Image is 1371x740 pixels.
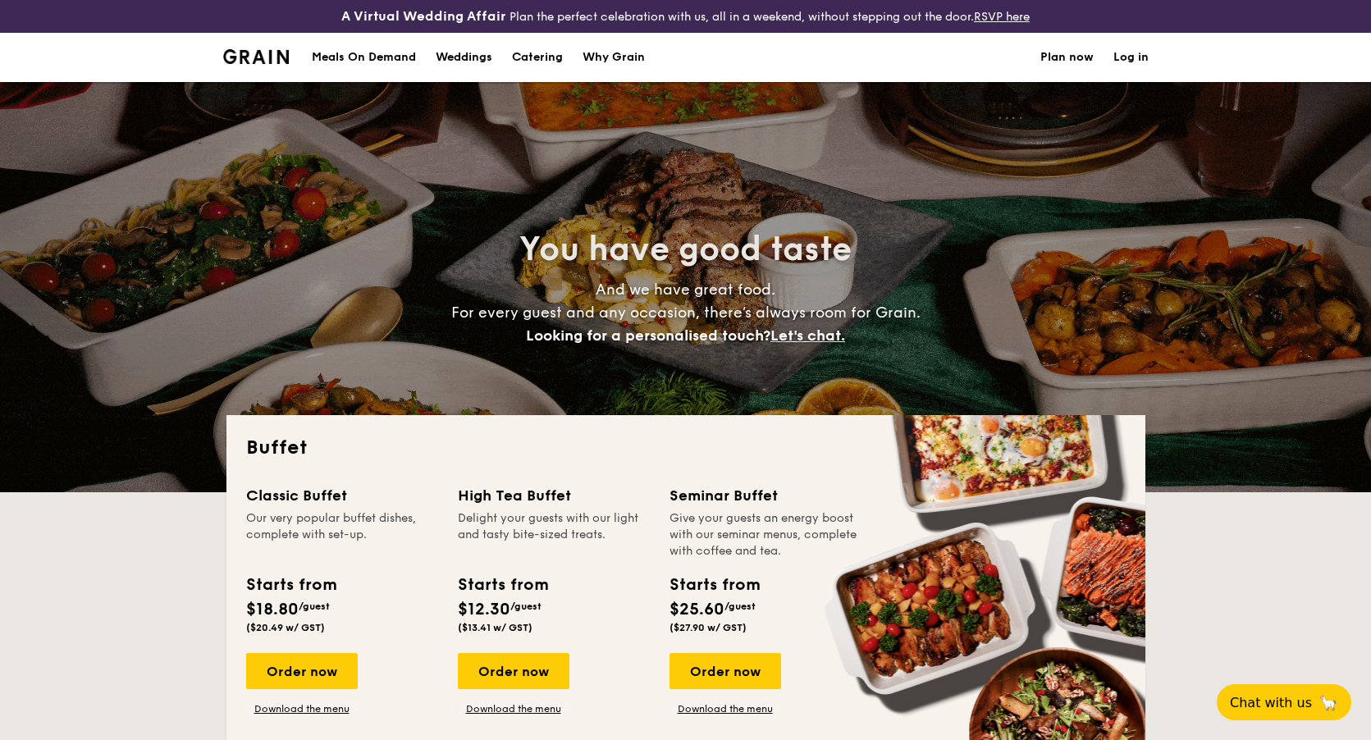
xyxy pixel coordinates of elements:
div: High Tea Buffet [458,484,650,507]
span: You have good taste [519,230,852,269]
a: RSVP here [974,10,1030,24]
a: Catering [502,33,573,82]
div: Meals On Demand [312,33,416,82]
span: $12.30 [458,600,510,619]
a: Meals On Demand [302,33,426,82]
button: Chat with us🦙 [1217,684,1351,720]
span: Let's chat. [770,327,845,345]
span: ($27.90 w/ GST) [670,622,747,633]
a: Download the menu [246,702,358,715]
a: Why Grain [573,33,655,82]
span: And we have great food. For every guest and any occasion, there’s always room for Grain. [451,281,921,345]
a: Plan now [1040,33,1094,82]
span: ($13.41 w/ GST) [458,622,532,633]
div: Starts from [458,573,547,597]
span: 🦙 [1318,693,1338,712]
a: Logotype [223,49,290,64]
div: Order now [246,653,358,689]
span: Looking for a personalised touch? [526,327,770,345]
span: $25.60 [670,600,724,619]
span: ($20.49 w/ GST) [246,622,325,633]
div: Order now [458,653,569,689]
span: /guest [299,601,330,612]
span: /guest [510,601,542,612]
a: Download the menu [458,702,569,715]
span: /guest [724,601,756,612]
div: Starts from [246,573,336,597]
div: Delight your guests with our light and tasty bite-sized treats. [458,510,650,560]
img: Grain [223,49,290,64]
div: Order now [670,653,781,689]
a: Download the menu [670,702,781,715]
div: Give your guests an energy boost with our seminar menus, complete with coffee and tea. [670,510,861,560]
div: Starts from [670,573,759,597]
h4: A Virtual Wedding Affair [341,7,506,26]
span: Chat with us [1230,695,1312,710]
div: Weddings [436,33,492,82]
div: Seminar Buffet [670,484,861,507]
div: Plan the perfect celebration with us, all in a weekend, without stepping out the door. [229,7,1143,26]
div: Classic Buffet [246,484,438,507]
h1: Catering [512,33,563,82]
div: Our very popular buffet dishes, complete with set-up. [246,510,438,560]
a: Weddings [426,33,502,82]
div: Why Grain [583,33,645,82]
h2: Buffet [246,435,1126,461]
span: $18.80 [246,600,299,619]
a: Log in [1113,33,1149,82]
